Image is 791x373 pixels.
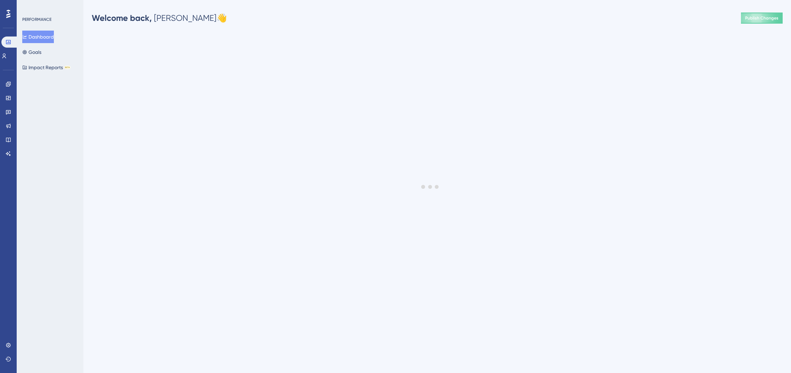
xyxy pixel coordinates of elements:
button: Dashboard [22,31,54,43]
button: Goals [22,46,41,58]
button: Publish Changes [741,13,783,24]
div: BETA [64,66,71,69]
span: Publish Changes [745,15,778,21]
div: PERFORMANCE [22,17,51,22]
div: [PERSON_NAME] 👋 [92,13,227,24]
span: Welcome back, [92,13,152,23]
button: Impact ReportsBETA [22,61,71,74]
